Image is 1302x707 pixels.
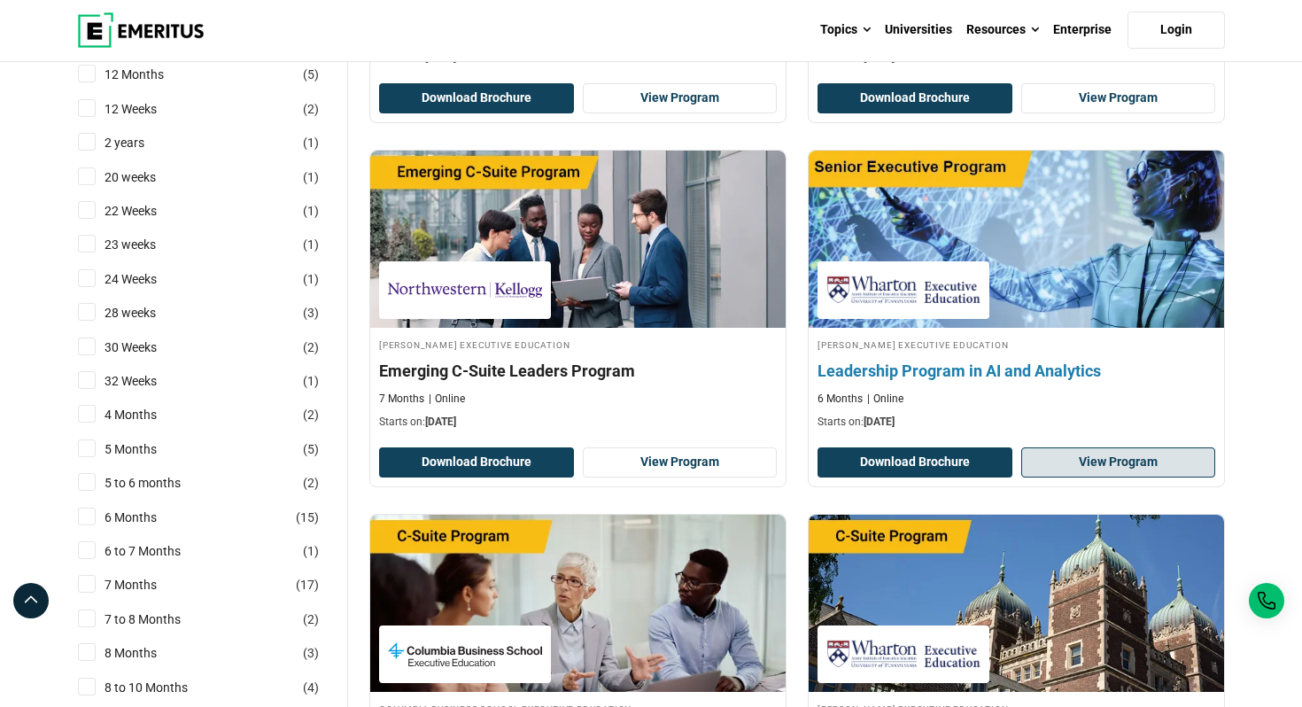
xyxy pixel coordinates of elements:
[303,473,319,493] span: ( )
[1128,12,1225,49] a: Login
[379,83,574,113] button: Download Brochure
[307,612,314,626] span: 2
[303,303,319,322] span: ( )
[105,371,192,391] a: 32 Weeks
[105,133,180,152] a: 2 years
[105,167,191,187] a: 20 weeks
[303,439,319,459] span: ( )
[300,578,314,592] span: 17
[788,142,1245,337] img: Leadership Program in AI and Analytics | Online AI and Machine Learning Course
[379,447,574,478] button: Download Brochure
[307,340,314,354] span: 2
[303,167,319,187] span: ( )
[809,515,1224,692] img: Chief Strategy Officer (CSO) Program | Online Business Management Course
[826,270,980,310] img: Wharton Executive Education
[303,269,319,289] span: ( )
[818,392,863,407] p: 6 Months
[425,416,456,428] span: [DATE]
[105,541,216,561] a: 6 to 7 Months
[307,306,314,320] span: 3
[370,515,786,692] img: Chief Executive Officer Program | Online Leadership Course
[307,204,314,218] span: 1
[296,575,319,594] span: ( )
[105,405,192,424] a: 4 Months
[307,646,314,660] span: 3
[818,447,1012,478] button: Download Brochure
[105,473,216,493] a: 5 to 6 months
[303,201,319,221] span: ( )
[303,99,319,119] span: ( )
[388,270,542,310] img: Kellogg Executive Education
[818,360,1215,382] h4: Leadership Program in AI and Analytics
[818,83,1012,113] button: Download Brochure
[105,643,192,663] a: 8 Months
[307,272,314,286] span: 1
[303,235,319,254] span: ( )
[826,634,980,674] img: Wharton Executive Education
[379,337,777,352] h4: [PERSON_NAME] Executive Education
[818,415,1215,430] p: Starts on:
[307,408,314,422] span: 2
[867,392,903,407] p: Online
[105,508,192,527] a: 6 Months
[296,508,319,527] span: ( )
[307,170,314,184] span: 1
[105,201,192,221] a: 22 Weeks
[307,374,314,388] span: 1
[307,237,314,252] span: 1
[105,303,191,322] a: 28 weeks
[105,439,192,459] a: 5 Months
[303,133,319,152] span: ( )
[105,269,192,289] a: 24 Weeks
[429,392,465,407] p: Online
[583,83,778,113] a: View Program
[818,337,1215,352] h4: [PERSON_NAME] Executive Education
[307,136,314,150] span: 1
[303,678,319,697] span: ( )
[105,678,223,697] a: 8 to 10 Months
[307,476,314,490] span: 2
[105,610,216,629] a: 7 to 8 Months
[303,371,319,391] span: ( )
[303,541,319,561] span: ( )
[303,405,319,424] span: ( )
[379,415,777,430] p: Starts on:
[583,447,778,478] a: View Program
[303,610,319,629] span: ( )
[307,544,314,558] span: 1
[307,442,314,456] span: 5
[307,102,314,116] span: 2
[809,151,1224,439] a: AI and Machine Learning Course by Wharton Executive Education - September 25, 2025 Wharton Execut...
[105,65,199,84] a: 12 Months
[307,67,314,82] span: 5
[105,575,192,594] a: 7 Months
[370,151,786,439] a: Leadership Course by Kellogg Executive Education - September 25, 2025 Kellogg Executive Education...
[379,392,424,407] p: 7 Months
[1021,83,1216,113] a: View Program
[1021,447,1216,478] a: View Program
[105,99,192,119] a: 12 Weeks
[864,416,895,428] span: [DATE]
[388,634,542,674] img: Columbia Business School Executive Education
[370,151,786,328] img: Emerging C-Suite Leaders Program | Online Leadership Course
[303,65,319,84] span: ( )
[303,338,319,357] span: ( )
[303,643,319,663] span: ( )
[379,360,777,382] h4: Emerging C-Suite Leaders Program
[307,680,314,695] span: 4
[105,338,192,357] a: 30 Weeks
[300,510,314,524] span: 15
[105,235,191,254] a: 23 weeks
